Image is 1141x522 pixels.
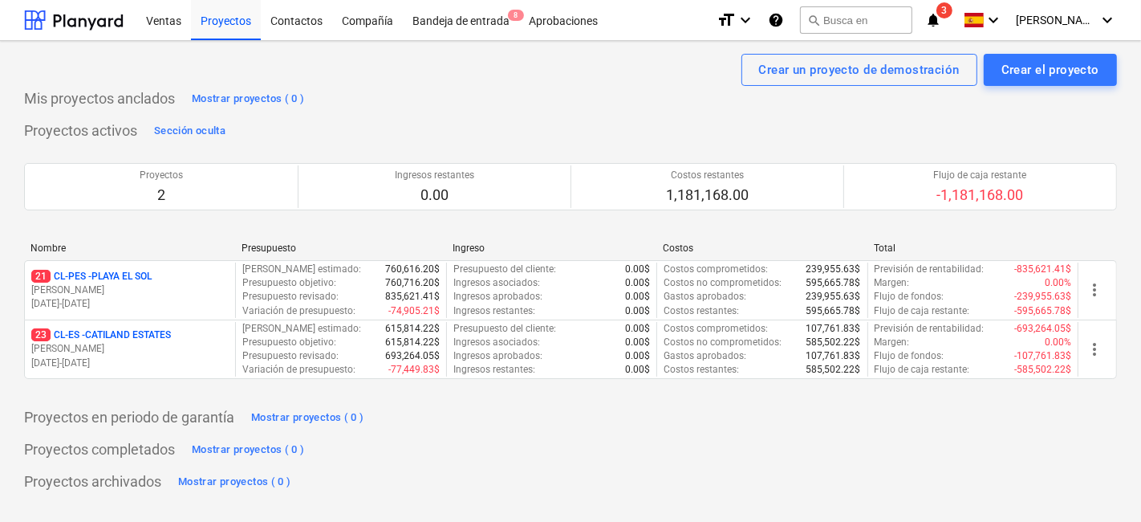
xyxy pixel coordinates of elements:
[625,349,650,363] p: 0.00$
[875,304,970,318] p: Flujo de caja restante :
[154,122,225,141] div: Sección oculta
[736,10,755,30] i: keyboard_arrow_down
[1098,10,1117,30] i: keyboard_arrow_down
[936,2,952,18] span: 3
[664,290,746,304] p: Gastos aprobados :
[664,349,746,363] p: Gastos aprobados :
[242,243,440,254] div: Presupuesto
[664,336,782,349] p: Costos no comprometidos :
[875,290,944,304] p: Flujo de fondos :
[875,322,985,336] p: Previsión de rentabilidad :
[925,10,941,30] i: notifications
[1014,304,1071,318] p: -595,665.78$
[741,54,977,86] button: Crear un proyecto de demostración
[242,349,339,363] p: Presupuesto revisado :
[31,342,229,356] p: [PERSON_NAME]
[666,186,749,205] p: 1,181,168.00
[806,290,861,304] p: 239,955.63$
[395,186,474,205] p: 0.00
[453,290,542,304] p: Ingresos aprobados :
[31,328,229,369] div: 23CL-ES -CATILAND ESTATES[PERSON_NAME][DATE]-[DATE]
[800,6,912,34] button: Busca en
[1014,290,1071,304] p: -239,955.63$
[24,89,175,108] p: Mis proyectos anclados
[625,263,650,276] p: 0.00$
[453,304,535,318] p: Ingresos restantes :
[717,10,736,30] i: format_size
[242,276,336,290] p: Presupuesto objetivo :
[31,297,229,311] p: [DATE] - [DATE]
[806,322,861,336] p: 107,761.83$
[178,473,291,491] div: Mostrar proyectos ( 0 )
[807,14,820,27] span: search
[453,349,542,363] p: Ingresos aprobados :
[625,304,650,318] p: 0.00$
[1045,276,1071,290] p: 0.00%
[625,322,650,336] p: 0.00$
[664,263,768,276] p: Costos comprometidos :
[385,349,440,363] p: 693,264.05$
[242,263,361,276] p: [PERSON_NAME] estimado :
[251,409,364,427] div: Mostrar proyectos ( 0 )
[664,363,739,377] p: Costos restantes :
[385,322,440,336] p: 615,814.22$
[242,322,361,336] p: [PERSON_NAME] estimado :
[1045,336,1071,349] p: 0.00%
[24,408,234,427] p: Proyectos en periodo de garantía
[31,270,229,311] div: 21CL-PES -PLAYA EL SOL[PERSON_NAME][DATE]-[DATE]
[453,276,540,290] p: Ingresos asociados :
[1014,322,1071,336] p: -693,264.05$
[388,363,440,377] p: -77,449.83$
[31,357,229,370] p: [DATE] - [DATE]
[806,263,861,276] p: 239,955.63$
[664,304,739,318] p: Costos restantes :
[875,276,910,290] p: Margen :
[934,169,1027,182] p: Flujo de caja restante
[625,363,650,377] p: 0.00$
[874,243,1072,254] div: Total
[806,276,861,290] p: 595,665.78$
[806,349,861,363] p: 107,761.83$
[453,322,556,336] p: Presupuesto del cliente :
[768,10,784,30] i: Base de conocimientos
[1016,14,1096,27] span: [PERSON_NAME]
[242,363,355,377] p: Variación de presupuesto :
[984,10,1003,30] i: keyboard_arrow_down
[30,243,229,254] div: Nombre
[150,118,229,144] button: Sección oculta
[24,472,161,491] p: Proyectos archivados
[806,336,861,349] p: 585,502.22$
[806,304,861,318] p: 595,665.78$
[806,363,861,377] p: 585,502.22$
[1014,363,1071,377] p: -585,502.22$
[984,54,1117,86] button: Crear el proyecto
[453,363,535,377] p: Ingresos restantes :
[875,336,910,349] p: Margen :
[625,336,650,349] p: 0.00$
[875,363,970,377] p: Flujo de caja restante :
[759,59,960,80] div: Crear un proyecto de demostración
[140,169,183,182] p: Proyectos
[1014,263,1071,276] p: -835,621.41$
[188,437,309,463] button: Mostrar proyectos ( 0 )
[242,304,355,318] p: Variación de presupuesto :
[1085,340,1104,359] span: more_vert
[664,322,768,336] p: Costos comprometidos :
[140,186,183,205] p: 2
[31,270,51,283] span: 21
[453,243,651,254] div: Ingreso
[385,290,440,304] p: 835,621.41$
[625,290,650,304] p: 0.00$
[875,349,944,363] p: Flujo de fondos :
[31,270,152,283] p: CL-PES - PLAYA EL SOL
[625,276,650,290] p: 0.00$
[385,263,440,276] p: 760,616.20$
[1085,280,1104,300] span: more_vert
[388,304,440,318] p: -74,905.21$
[31,328,171,342] p: CL-ES - CATILAND ESTATES
[1014,349,1071,363] p: -107,761.83$
[663,243,861,254] div: Costos
[242,290,339,304] p: Presupuesto revisado :
[453,336,540,349] p: Ingresos asociados :
[875,263,985,276] p: Previsión de rentabilidad :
